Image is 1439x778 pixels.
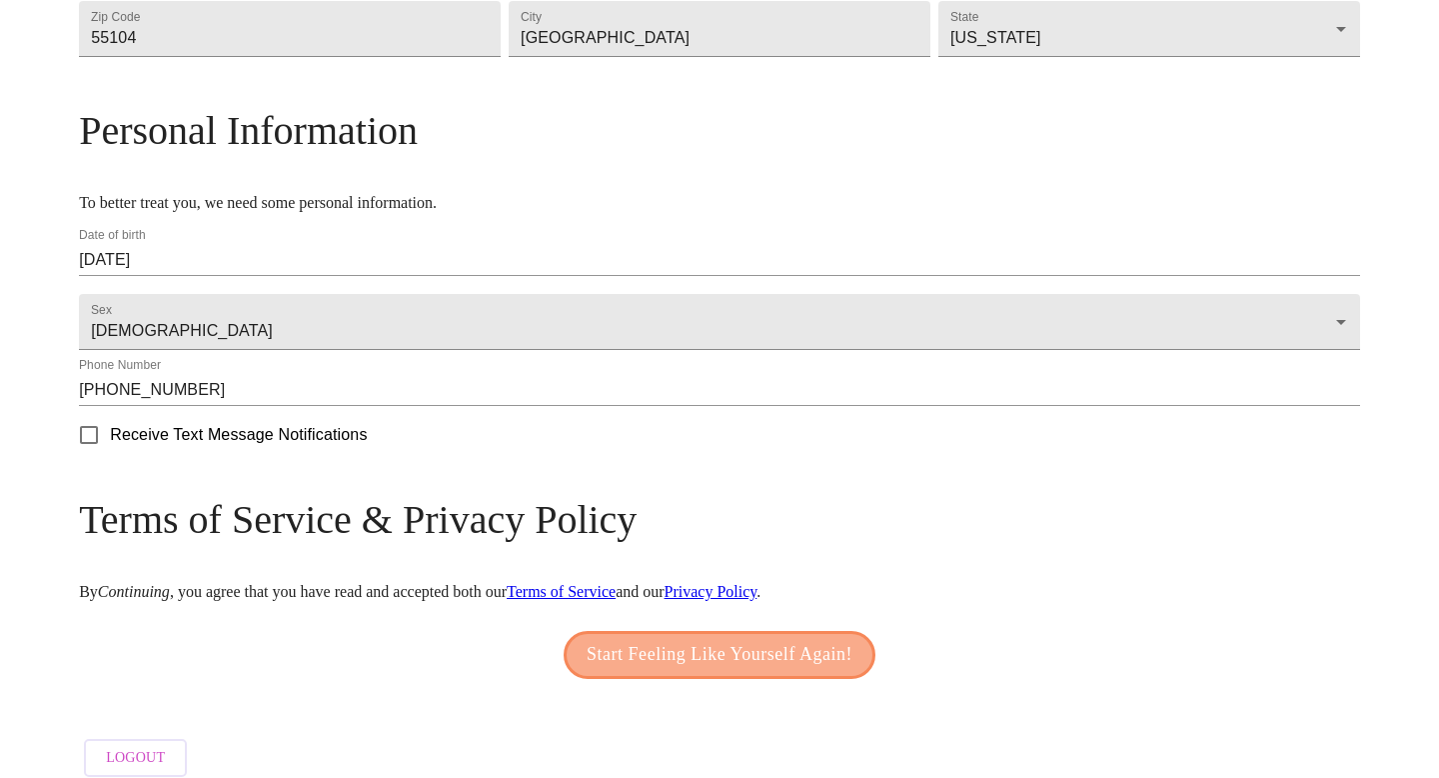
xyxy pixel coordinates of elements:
span: Start Feeling Like Yourself Again! [587,639,852,671]
p: To better treat you, we need some personal information. [79,194,1360,212]
p: By , you agree that you have read and accepted both our and our . [79,583,1360,601]
a: Terms of Service [507,583,616,600]
button: Start Feeling Like Yourself Again! [564,631,875,679]
div: [DEMOGRAPHIC_DATA] [79,294,1360,350]
h3: Terms of Service & Privacy Policy [79,496,1360,543]
em: Continuing [98,583,170,600]
h3: Personal Information [79,107,1360,154]
div: [US_STATE] [938,1,1360,57]
label: Date of birth [79,230,146,242]
span: Receive Text Message Notifications [110,423,367,447]
label: Phone Number [79,360,161,372]
a: Privacy Policy [665,583,757,600]
button: Logout [84,739,187,778]
span: Logout [106,746,165,771]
